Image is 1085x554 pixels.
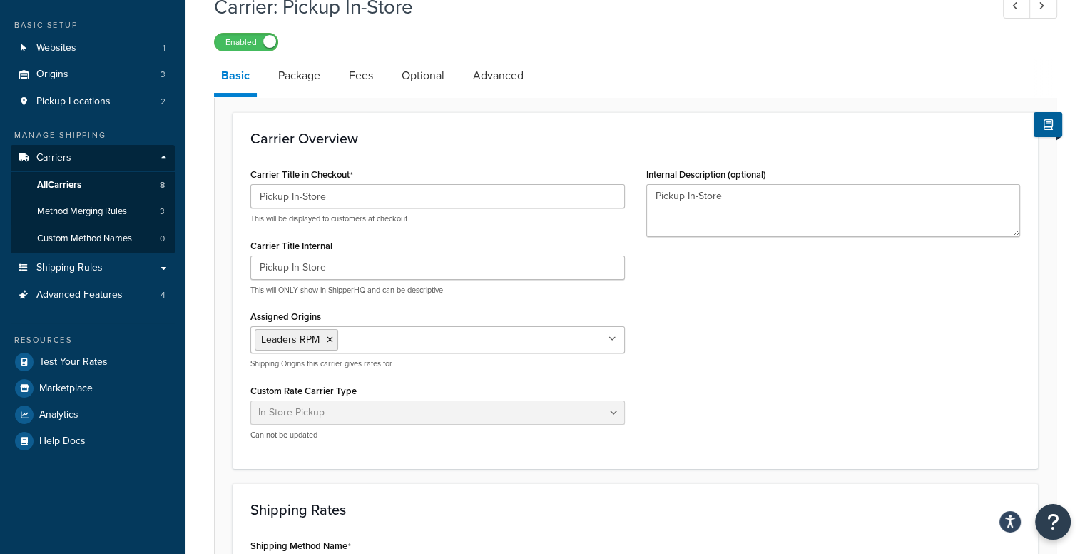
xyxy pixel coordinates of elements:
[161,96,165,108] span: 2
[466,59,531,93] a: Advanced
[250,169,353,181] label: Carrier Title in Checkout
[11,89,175,115] a: Pickup Locations2
[11,145,175,171] a: Carriers
[11,402,175,428] a: Analytics
[261,332,320,347] span: Leaders RPM
[250,131,1020,146] h3: Carrier Overview
[11,226,175,252] a: Custom Method Names0
[11,282,175,308] li: Advanced Features
[250,213,625,224] p: This will be displayed to customers at checkout
[39,435,86,448] span: Help Docs
[250,430,625,440] p: Can not be updated
[36,289,123,301] span: Advanced Features
[37,206,127,218] span: Method Merging Rules
[250,311,321,322] label: Assigned Origins
[11,226,175,252] li: Custom Method Names
[163,42,165,54] span: 1
[11,129,175,141] div: Manage Shipping
[160,233,165,245] span: 0
[39,356,108,368] span: Test Your Rates
[36,69,68,81] span: Origins
[1035,504,1071,540] button: Open Resource Center
[11,334,175,346] div: Resources
[250,540,351,552] label: Shipping Method Name
[36,96,111,108] span: Pickup Locations
[250,386,357,396] label: Custom Rate Carrier Type
[11,198,175,225] a: Method Merging Rules3
[250,241,332,251] label: Carrier Title Internal
[160,179,165,191] span: 8
[11,198,175,225] li: Method Merging Rules
[11,282,175,308] a: Advanced Features4
[11,172,175,198] a: AllCarriers8
[37,179,81,191] span: All Carriers
[1034,112,1062,137] button: Show Help Docs
[160,206,165,218] span: 3
[342,59,380,93] a: Fees
[250,502,1020,518] h3: Shipping Rates
[11,428,175,454] a: Help Docs
[161,289,165,301] span: 4
[394,59,452,93] a: Optional
[11,145,175,253] li: Carriers
[36,262,103,274] span: Shipping Rules
[39,409,78,421] span: Analytics
[250,285,625,296] p: This will ONLY show in ShipperHQ and can be descriptive
[36,42,76,54] span: Websites
[11,89,175,115] li: Pickup Locations
[37,233,132,245] span: Custom Method Names
[11,255,175,281] a: Shipping Rules
[39,383,93,395] span: Marketplace
[646,184,1021,237] textarea: Pickup In-Store
[11,61,175,88] li: Origins
[161,69,165,81] span: 3
[271,59,327,93] a: Package
[11,35,175,61] a: Websites1
[214,59,257,97] a: Basic
[11,61,175,88] a: Origins3
[11,349,175,375] a: Test Your Rates
[36,152,71,164] span: Carriers
[646,169,766,180] label: Internal Description (optional)
[250,358,625,369] p: Shipping Origins this carrier gives rates for
[11,376,175,401] a: Marketplace
[11,35,175,61] li: Websites
[215,34,277,51] label: Enabled
[11,19,175,31] div: Basic Setup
